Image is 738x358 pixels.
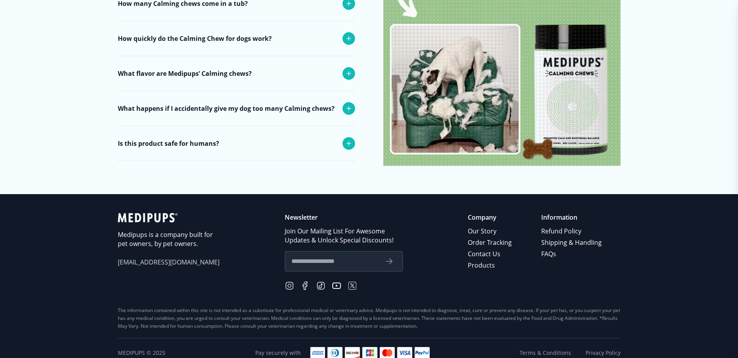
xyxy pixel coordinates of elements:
p: How quickly do the Calming Chew for dogs work? [118,34,272,43]
div: Beef Flavored: Our chews will leave your pup begging for MORE! [118,91,353,116]
a: Products [468,260,513,271]
span: [EMAIL_ADDRESS][DOMAIN_NAME] [118,258,220,267]
a: Our Story [468,226,513,237]
a: Contact Us [468,248,513,260]
a: Order Tracking [468,237,513,248]
div: We created our Calming Chews as an helpful, fast remedy. The ingredients have a calming effect on... [118,56,353,138]
div: The information contained within this site is not intended as a substitute for professional medic... [118,307,621,330]
p: Newsletter [285,213,403,222]
p: Join Our Mailing List For Awesome Updates & Unlock Special Discounts! [285,227,403,245]
span: Pay securely with [255,349,301,357]
p: Medipups is a company built for pet owners, by pet owners. [118,230,220,248]
a: Refund Policy [541,226,603,237]
p: What flavor are Medipups’ Calming chews? [118,69,252,78]
a: Shipping & Handling [541,237,603,248]
div: All our products are intended to be consumed by dogs and are not safe for human consumption. Plea... [118,161,353,195]
a: Privacy Policy [586,349,621,357]
div: Each tub contains 30 chews. [118,21,353,46]
a: FAQs [541,248,603,260]
p: What happens if I accidentally give my dog too many Calming chews? [118,104,335,113]
p: Is this product safe for humans? [118,139,219,148]
p: Company [468,213,513,222]
span: Medipups © 2025 [118,349,165,357]
div: Please see a veterinarian as soon as possible if you accidentally give too many. If you’re unsure... [118,126,353,170]
a: Terms & Conditions [520,349,571,357]
p: Information [541,213,603,222]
